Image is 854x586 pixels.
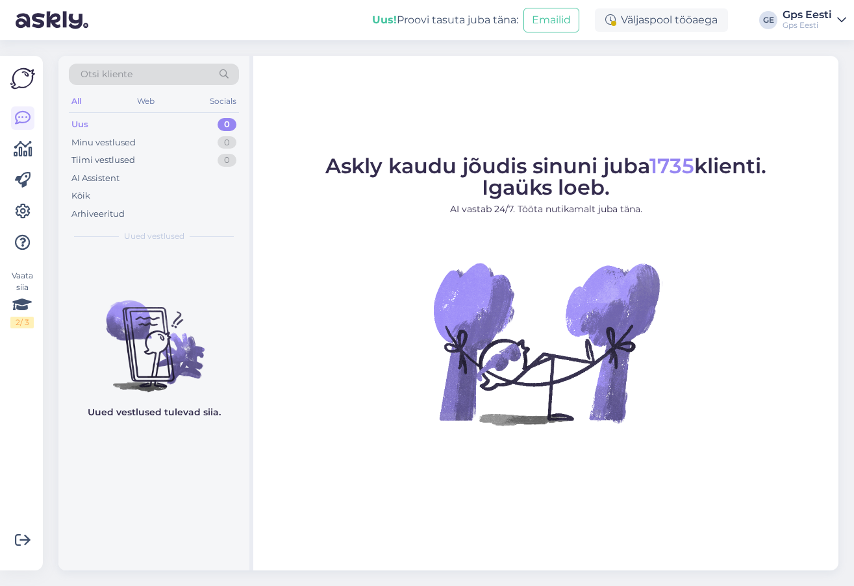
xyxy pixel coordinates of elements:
b: Uus! [372,14,397,26]
div: Kõik [71,189,90,202]
div: Arhiveeritud [71,208,125,221]
p: Uued vestlused tulevad siia. [88,406,221,419]
span: Askly kaudu jõudis sinuni juba klienti. Igaüks loeb. [325,153,766,200]
div: Proovi tasuta juba täna: [372,12,518,28]
span: Uued vestlused [124,230,184,242]
img: No Chat active [429,226,663,460]
div: Väljaspool tööaega [595,8,728,32]
div: Gps Eesti [783,10,832,20]
div: 0 [218,118,236,131]
a: Gps EestiGps Eesti [783,10,846,31]
div: 0 [218,154,236,167]
div: All [69,93,84,110]
div: GE [759,11,777,29]
div: Web [134,93,157,110]
div: Minu vestlused [71,136,136,149]
div: Socials [207,93,239,110]
div: 0 [218,136,236,149]
div: Tiimi vestlused [71,154,135,167]
div: Vaata siia [10,270,34,328]
button: Emailid [523,8,579,32]
p: AI vastab 24/7. Tööta nutikamalt juba täna. [325,202,766,216]
div: Gps Eesti [783,20,832,31]
img: No chats [58,277,249,394]
span: 1735 [649,153,694,178]
span: Otsi kliente [81,67,132,81]
img: Askly Logo [10,66,35,91]
div: 2 / 3 [10,317,34,328]
div: Uus [71,118,88,131]
div: AI Assistent [71,172,119,185]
